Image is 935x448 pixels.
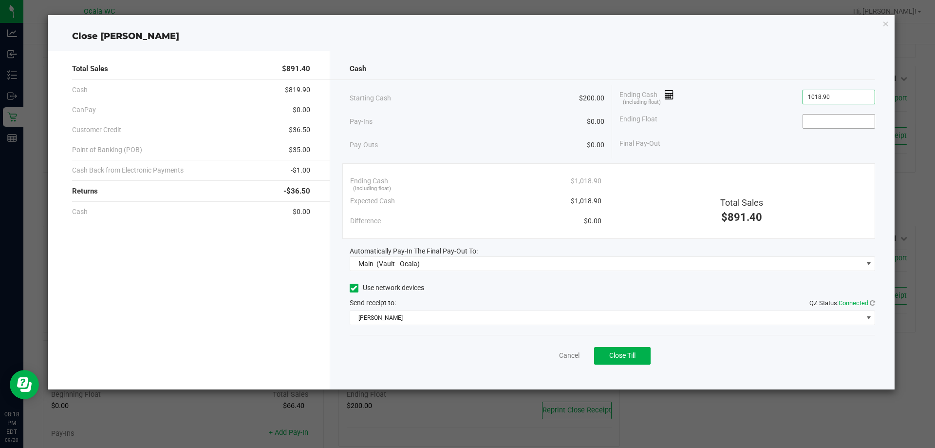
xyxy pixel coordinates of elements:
span: (including float) [353,185,391,193]
span: (Vault - Ocala) [376,260,420,268]
span: CanPay [72,105,96,115]
span: $0.00 [584,216,601,226]
span: $36.50 [289,125,310,135]
iframe: Resource center [10,370,39,399]
span: (including float) [623,98,661,107]
span: Cash [72,207,88,217]
span: Automatically Pay-In The Final Pay-Out To: [350,247,478,255]
span: Ending Cash [619,90,674,104]
span: Connected [839,299,868,307]
button: Close Till [594,347,651,365]
span: Expected Cash [350,196,395,206]
span: Main [358,260,374,268]
span: Customer Credit [72,125,121,135]
span: Difference [350,216,381,226]
span: $0.00 [293,105,310,115]
span: Starting Cash [350,93,391,103]
span: Close Till [609,351,636,359]
span: Pay-Ins [350,117,373,127]
span: $35.00 [289,145,310,155]
span: $1,018.90 [571,176,601,186]
span: Cash [72,85,88,95]
span: $200.00 [579,93,604,103]
span: Total Sales [720,197,763,208]
span: Pay-Outs [350,140,378,150]
label: Use network devices [350,283,424,293]
span: Send receipt to: [350,299,396,307]
div: Returns [72,181,310,202]
span: -$36.50 [283,186,310,197]
span: $0.00 [587,140,604,150]
span: -$1.00 [291,165,310,175]
span: Ending Cash [350,176,388,186]
span: Cash Back from Electronic Payments [72,165,184,175]
span: Point of Banking (POB) [72,145,142,155]
span: Ending Float [619,114,657,129]
span: $0.00 [293,207,310,217]
span: $891.40 [282,63,310,75]
span: Final Pay-Out [619,138,660,149]
span: Total Sales [72,63,108,75]
span: QZ Status: [809,299,875,307]
span: $0.00 [587,117,604,127]
a: Cancel [559,351,580,361]
span: Cash [350,63,366,75]
span: $819.90 [285,85,310,95]
span: [PERSON_NAME] [350,311,863,325]
span: $1,018.90 [571,196,601,206]
span: $891.40 [721,211,762,223]
div: Close [PERSON_NAME] [48,30,895,43]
